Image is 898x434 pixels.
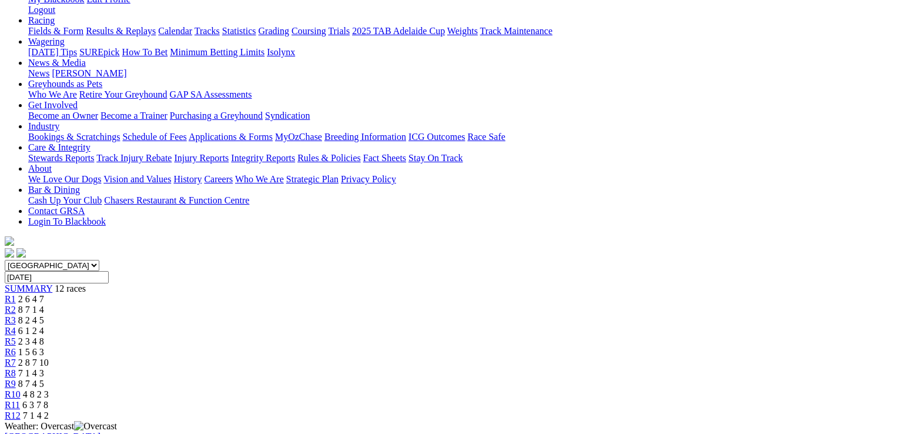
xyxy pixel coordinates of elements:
[28,121,59,131] a: Industry
[189,132,273,142] a: Applications & Forms
[100,111,167,121] a: Become a Trainer
[5,283,52,293] a: SUMMARY
[170,89,252,99] a: GAP SA Assessments
[5,421,117,431] span: Weather: Overcast
[5,248,14,258] img: facebook.svg
[18,347,44,357] span: 1 5 6 3
[363,153,406,163] a: Fact Sheets
[174,153,229,163] a: Injury Reports
[79,89,167,99] a: Retire Your Greyhound
[170,111,263,121] a: Purchasing a Greyhound
[28,47,77,57] a: [DATE] Tips
[267,47,295,57] a: Isolynx
[170,47,264,57] a: Minimum Betting Limits
[5,326,16,336] a: R4
[195,26,220,36] a: Tracks
[28,163,52,173] a: About
[18,358,49,368] span: 2 8 7 10
[28,132,120,142] a: Bookings & Scratchings
[447,26,478,36] a: Weights
[28,174,884,185] div: About
[28,15,55,25] a: Racing
[467,132,505,142] a: Race Safe
[5,410,21,420] a: R12
[28,100,78,110] a: Get Involved
[79,47,119,57] a: SUREpick
[18,336,44,346] span: 2 3 4 8
[173,174,202,184] a: History
[204,174,233,184] a: Careers
[28,195,884,206] div: Bar & Dining
[235,174,284,184] a: Who We Are
[28,174,101,184] a: We Love Our Dogs
[96,153,172,163] a: Track Injury Rebate
[122,132,186,142] a: Schedule of Fees
[5,400,20,410] a: R11
[18,305,44,315] span: 8 7 1 4
[231,153,295,163] a: Integrity Reports
[341,174,396,184] a: Privacy Policy
[103,174,171,184] a: Vision and Values
[5,336,16,346] a: R5
[86,26,156,36] a: Results & Replays
[28,153,94,163] a: Stewards Reports
[28,185,80,195] a: Bar & Dining
[28,89,77,99] a: Who We Are
[275,132,322,142] a: MyOzChase
[5,379,16,389] a: R9
[352,26,445,36] a: 2025 TAB Adelaide Cup
[265,111,310,121] a: Syndication
[52,68,126,78] a: [PERSON_NAME]
[28,58,86,68] a: News & Media
[5,305,16,315] a: R2
[5,236,14,246] img: logo-grsa-white.png
[16,248,26,258] img: twitter.svg
[18,368,44,378] span: 7 1 4 3
[28,206,85,216] a: Contact GRSA
[23,410,49,420] span: 7 1 4 2
[5,368,16,378] a: R8
[18,315,44,325] span: 8 2 4 5
[5,389,21,399] a: R10
[291,26,326,36] a: Coursing
[28,47,884,58] div: Wagering
[28,142,91,152] a: Care & Integrity
[297,153,361,163] a: Rules & Policies
[28,68,884,79] div: News & Media
[28,26,884,36] div: Racing
[28,132,884,142] div: Industry
[222,26,256,36] a: Statistics
[5,315,16,325] a: R3
[18,294,44,304] span: 2 6 4 7
[328,26,350,36] a: Trials
[158,26,192,36] a: Calendar
[28,216,106,226] a: Login To Blackbook
[104,195,249,205] a: Chasers Restaurant & Function Centre
[5,294,16,304] a: R1
[5,358,16,368] a: R7
[28,36,65,46] a: Wagering
[28,111,884,121] div: Get Involved
[22,400,48,410] span: 6 3 7 8
[122,47,168,57] a: How To Bet
[28,111,98,121] a: Become an Owner
[28,89,884,100] div: Greyhounds as Pets
[408,153,463,163] a: Stay On Track
[18,326,44,336] span: 6 1 2 4
[5,271,109,283] input: Select date
[28,79,102,89] a: Greyhounds as Pets
[5,347,16,357] span: R6
[55,283,86,293] span: 12 races
[28,5,55,15] a: Logout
